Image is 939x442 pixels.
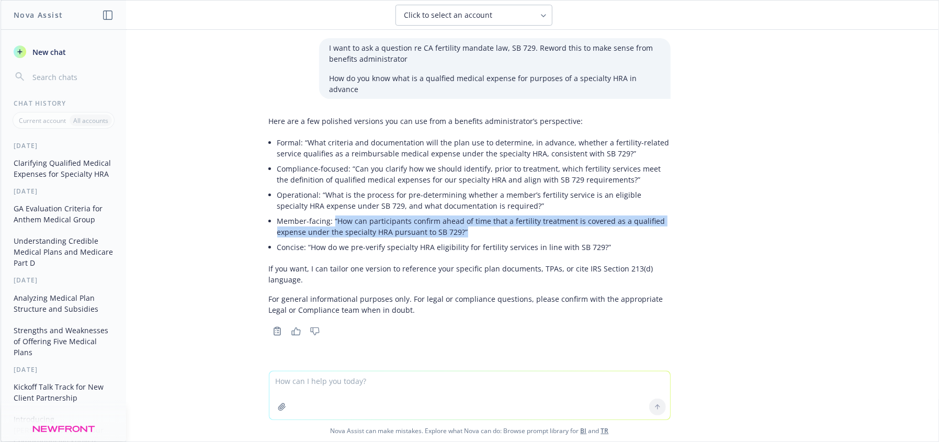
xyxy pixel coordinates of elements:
a: BI [581,426,587,435]
div: [DATE] [1,276,126,285]
p: How do you know what is a qualfied medical expense for purposes of a specialty HRA in advance [330,73,660,95]
p: If you want, I can tailor one version to reference your specific plan documents, TPAs, or cite IR... [269,263,671,285]
button: Analyzing Medical Plan Structure and Subsidies [9,289,118,318]
p: Here are a few polished versions you can use from a benefits administrator’s perspective: [269,116,671,127]
button: GA Evaluation Criteria for Anthem Medical Group [9,200,118,228]
p: Formal: “What criteria and documentation will the plan use to determine, in advance, whether a fe... [277,137,671,159]
p: Operational: “What is the process for pre-determining whether a member’s fertility service is an ... [277,189,671,211]
input: Search chats [30,70,114,84]
button: Click to select an account [395,5,552,26]
button: Strengths and Weaknesses of Offering Five Medical Plans [9,322,118,361]
button: Thumbs down [307,324,323,338]
button: New chat [9,42,118,61]
button: Clarifying Qualified Medical Expenses for Specialty HRA [9,154,118,183]
p: Concise: “How do we pre-verify specialty HRA eligibility for fertility services in line with SB 7... [277,242,671,253]
div: Chat History [1,99,126,108]
p: Member-facing: “How can participants confirm ahead of time that a fertility treatment is covered ... [277,216,671,237]
button: Kickoff Talk Track for New Client Partnership [9,378,118,406]
p: Current account [19,116,66,125]
h1: Nova Assist [14,9,63,20]
div: [DATE] [1,365,126,374]
p: For general informational purposes only. For legal or compliance questions, please confirm with t... [269,293,671,315]
span: Nova Assist can make mistakes. Explore what Nova can do: Browse prompt library for and [5,420,934,441]
button: Understanding Credible Medical Plans and Medicare Part D [9,232,118,271]
div: [DATE] [1,141,126,150]
span: Click to select an account [404,10,493,20]
p: I want to ask a question re CA fertility mandate law, SB 729. Reword this to make sense from bene... [330,42,660,64]
p: All accounts [73,116,108,125]
p: Compliance-focused: “Can you clarify how we should identify, prior to treatment, which fertility ... [277,163,671,185]
span: New chat [30,47,66,58]
div: [DATE] [1,187,126,196]
svg: Copy to clipboard [273,326,282,336]
a: TR [601,426,609,435]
